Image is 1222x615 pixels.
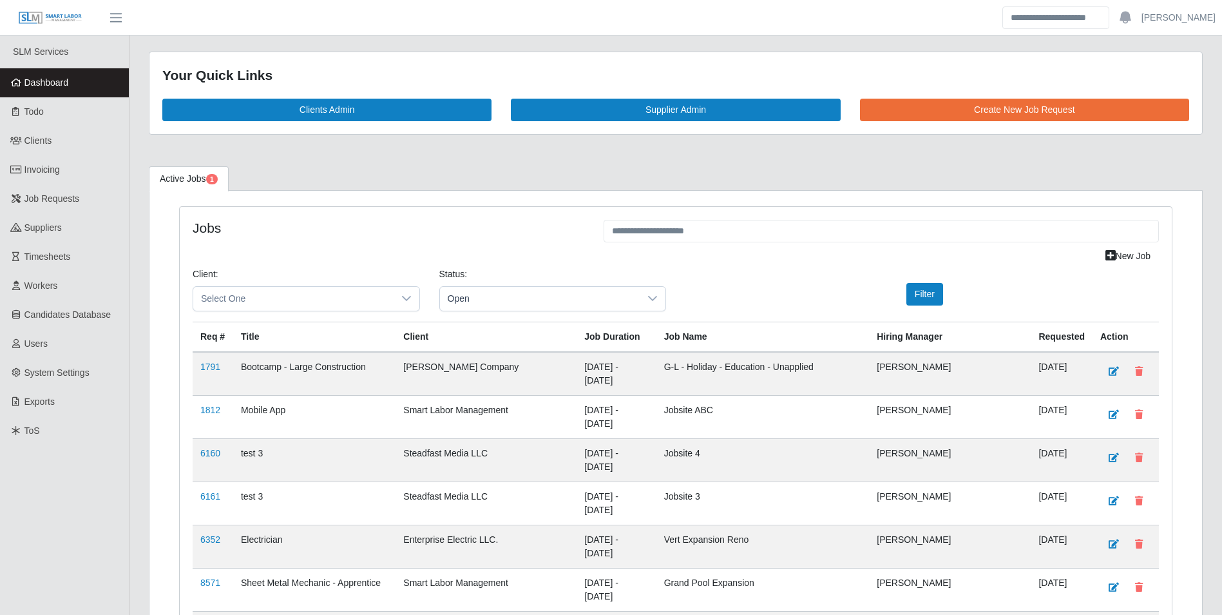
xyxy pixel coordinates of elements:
td: [DATE] - [DATE] [577,482,656,525]
td: Enterprise Electric LLC. [396,525,577,568]
img: SLM Logo [18,11,82,25]
a: New Job [1097,245,1159,268]
label: Client: [193,268,218,281]
a: 6161 [200,491,220,502]
td: Sheet Metal Mechanic - Apprentice [233,568,396,611]
a: 8571 [200,578,220,588]
td: [PERSON_NAME] [869,568,1031,611]
span: Candidates Database [24,309,111,320]
th: Req # [193,322,233,352]
span: Todo [24,106,44,117]
button: Filter [906,283,943,306]
span: Select One [193,287,394,311]
td: Electrician [233,525,396,568]
th: Title [233,322,396,352]
td: [DATE] - [DATE] [577,395,656,438]
td: Steadfast Media LLC [396,438,577,482]
td: [PERSON_NAME] [869,395,1031,438]
th: Job Duration [577,322,656,352]
input: Search [1002,6,1109,29]
td: Grand Pool Expansion [656,568,870,611]
span: Job Requests [24,193,80,204]
span: Pending Jobs [206,174,218,184]
a: Clients Admin [162,99,492,121]
td: Bootcamp - Large Construction [233,352,396,396]
span: System Settings [24,367,90,378]
td: [PERSON_NAME] Company [396,352,577,396]
td: test 3 [233,482,396,525]
a: Create New Job Request [860,99,1189,121]
td: [PERSON_NAME] [869,438,1031,482]
a: 6160 [200,448,220,458]
td: [DATE] - [DATE] [577,438,656,482]
td: Jobsite 3 [656,482,870,525]
td: Smart Labor Management [396,395,577,438]
td: Smart Labor Management [396,568,577,611]
h4: Jobs [193,220,584,236]
span: Exports [24,396,55,407]
span: Dashboard [24,77,69,88]
td: [PERSON_NAME] [869,352,1031,396]
td: [DATE] - [DATE] [577,352,656,396]
a: 1812 [200,405,220,415]
div: Your Quick Links [162,65,1189,86]
th: Action [1093,322,1159,352]
td: G-L - Holiday - Education - Unapplied [656,352,870,396]
span: Open [440,287,640,311]
label: Status: [439,268,468,281]
span: Clients [24,135,52,146]
a: Active Jobs [149,166,229,191]
span: ToS [24,425,40,436]
td: [DATE] - [DATE] [577,525,656,568]
td: Mobile App [233,395,396,438]
td: [DATE] [1031,395,1093,438]
a: [PERSON_NAME] [1141,11,1216,24]
td: Jobsite ABC [656,395,870,438]
td: Vert Expansion Reno [656,525,870,568]
td: Jobsite 4 [656,438,870,482]
td: [DATE] [1031,352,1093,396]
span: Invoicing [24,164,60,175]
span: Timesheets [24,251,71,262]
td: [PERSON_NAME] [869,482,1031,525]
td: test 3 [233,438,396,482]
th: Hiring Manager [869,322,1031,352]
td: [DATE] [1031,568,1093,611]
a: Supplier Admin [511,99,840,121]
span: Workers [24,280,58,291]
a: 1791 [200,362,220,372]
td: [DATE] [1031,438,1093,482]
td: [DATE] - [DATE] [577,568,656,611]
th: Client [396,322,577,352]
td: Steadfast Media LLC [396,482,577,525]
td: [DATE] [1031,482,1093,525]
a: 6352 [200,534,220,545]
span: Suppliers [24,222,62,233]
th: Requested [1031,322,1093,352]
td: [DATE] [1031,525,1093,568]
span: Users [24,338,48,349]
th: Job Name [656,322,870,352]
td: [PERSON_NAME] [869,525,1031,568]
span: SLM Services [13,46,68,57]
